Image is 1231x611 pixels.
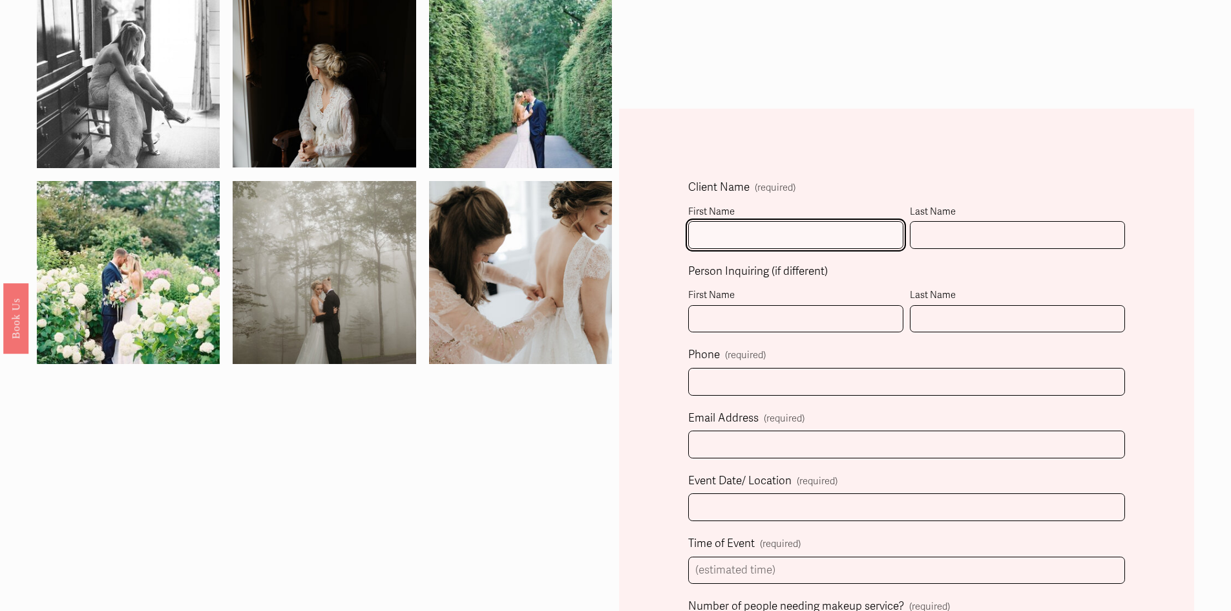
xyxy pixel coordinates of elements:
[187,181,461,364] img: a&b-249.jpg
[37,151,220,394] img: 14305484_1259623107382072_1992716122685880553_o.jpg
[797,473,837,489] span: (required)
[688,262,828,282] span: Person Inquiring (if different)
[688,203,903,221] div: First Name
[725,350,766,360] span: (required)
[910,286,1125,305] div: Last Name
[910,203,1125,221] div: Last Name
[688,178,750,198] span: Client Name
[688,557,1125,584] input: (estimated time)
[688,286,903,305] div: First Name
[383,181,658,364] img: ASW-178.jpg
[688,409,759,429] span: Email Address
[688,534,755,554] span: Time of Event
[3,283,28,353] a: Book Us
[688,471,792,491] span: Event Date/ Location
[755,183,795,193] span: (required)
[760,535,801,552] span: (required)
[764,410,805,427] span: (required)
[688,345,720,365] span: Phone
